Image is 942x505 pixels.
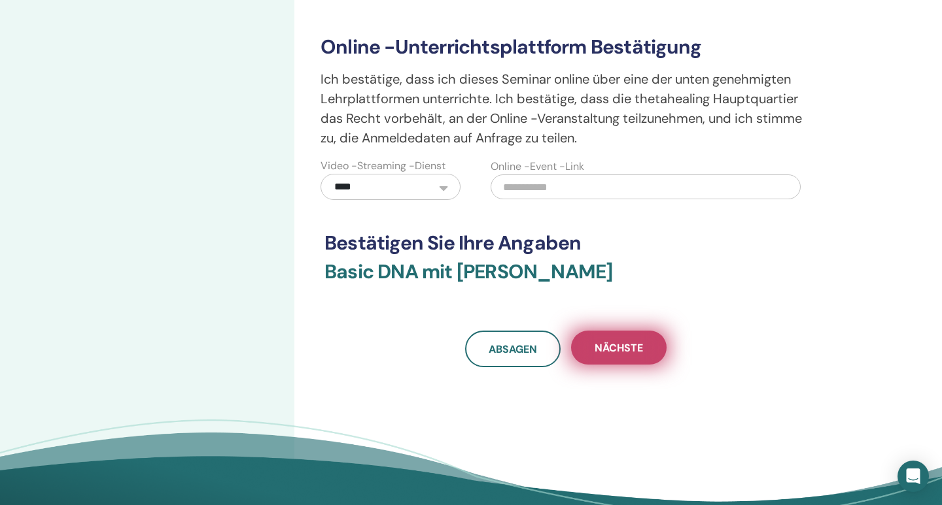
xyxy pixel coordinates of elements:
span: Absagen [489,342,537,356]
h3: Online -Unterrichtsplattform Bestätigung [321,35,811,59]
h3: Bestätigen Sie Ihre Angaben [324,231,807,255]
h3: Basic DNA mit [PERSON_NAME] [324,260,807,299]
p: Ich bestätige, dass ich dieses Seminar online über eine der unten genehmigten Lehrplattformen unt... [321,69,811,148]
div: Open Intercom Messenger [898,461,929,492]
button: Nächste [571,331,667,365]
label: Online -Event -Link [491,159,584,174]
label: Video -Streaming -Dienst [321,158,445,174]
a: Absagen [465,331,561,367]
span: Nächste [595,341,643,355]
